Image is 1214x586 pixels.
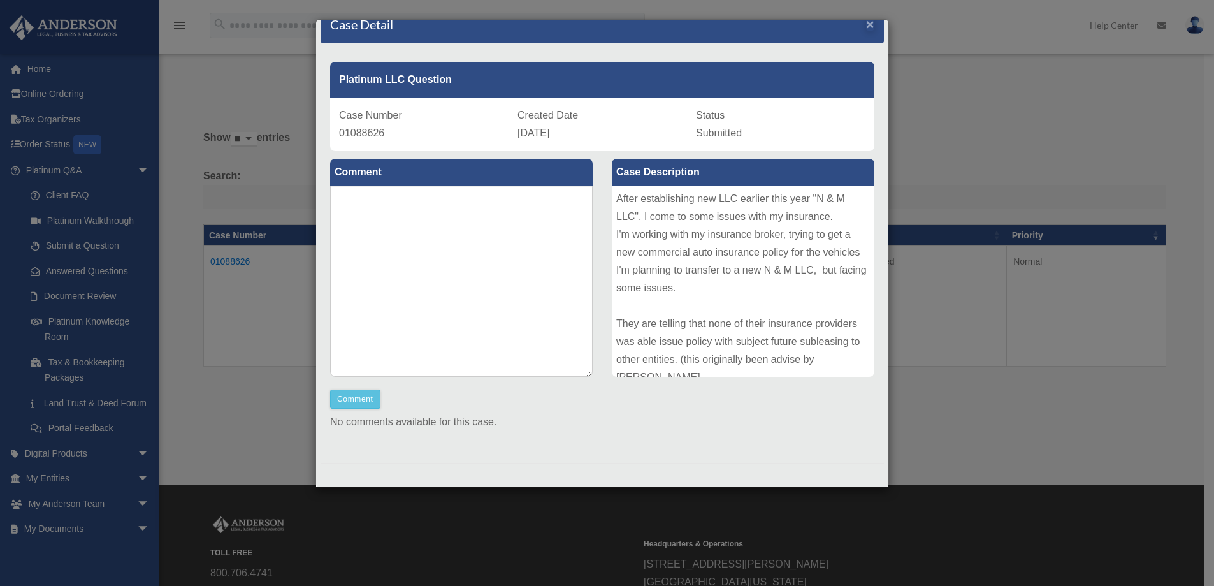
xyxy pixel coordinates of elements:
span: Submitted [696,128,742,138]
span: Case Number [339,110,402,121]
span: 01088626 [339,128,384,138]
label: Comment [330,159,593,186]
span: × [866,17,874,31]
h4: Case Detail [330,15,393,33]
div: After establishing new LLC earlier this year "N & M LLC", I come to some issues with my insurance... [612,186,874,377]
label: Case Description [612,159,874,186]
button: Close [866,17,874,31]
span: [DATE] [517,128,549,138]
span: Created Date [517,110,578,121]
div: Platinum LLC Question [330,62,874,98]
p: No comments available for this case. [330,413,874,431]
span: Status [696,110,725,121]
button: Comment [330,390,380,409]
